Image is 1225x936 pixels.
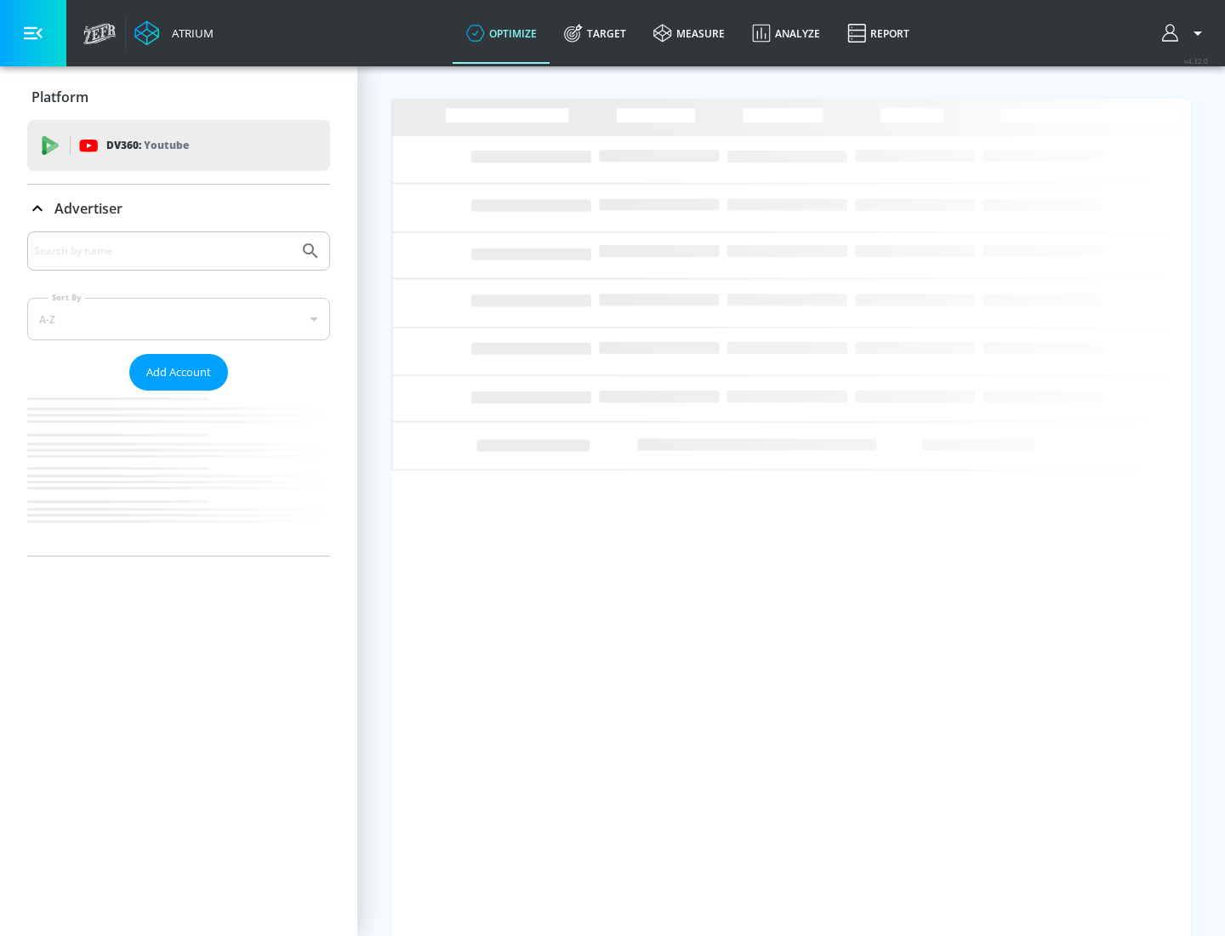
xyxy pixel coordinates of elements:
[1184,56,1208,66] span: v 4.32.0
[146,362,211,382] span: Add Account
[453,3,550,64] a: optimize
[106,136,189,155] p: DV360:
[129,354,228,391] button: Add Account
[27,391,330,556] nav: list of Advertiser
[34,240,292,262] input: Search by name
[27,185,330,232] div: Advertiser
[54,199,122,218] p: Advertiser
[27,298,330,340] div: A-Z
[48,292,85,303] label: Sort By
[834,3,923,64] a: Report
[550,3,640,64] a: Target
[134,20,214,46] a: Atrium
[738,3,834,64] a: Analyze
[27,231,330,556] div: Advertiser
[165,26,214,41] div: Atrium
[31,88,88,106] p: Platform
[27,120,330,171] div: DV360: Youtube
[27,73,330,121] div: Platform
[640,3,738,64] a: measure
[144,136,189,154] p: Youtube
